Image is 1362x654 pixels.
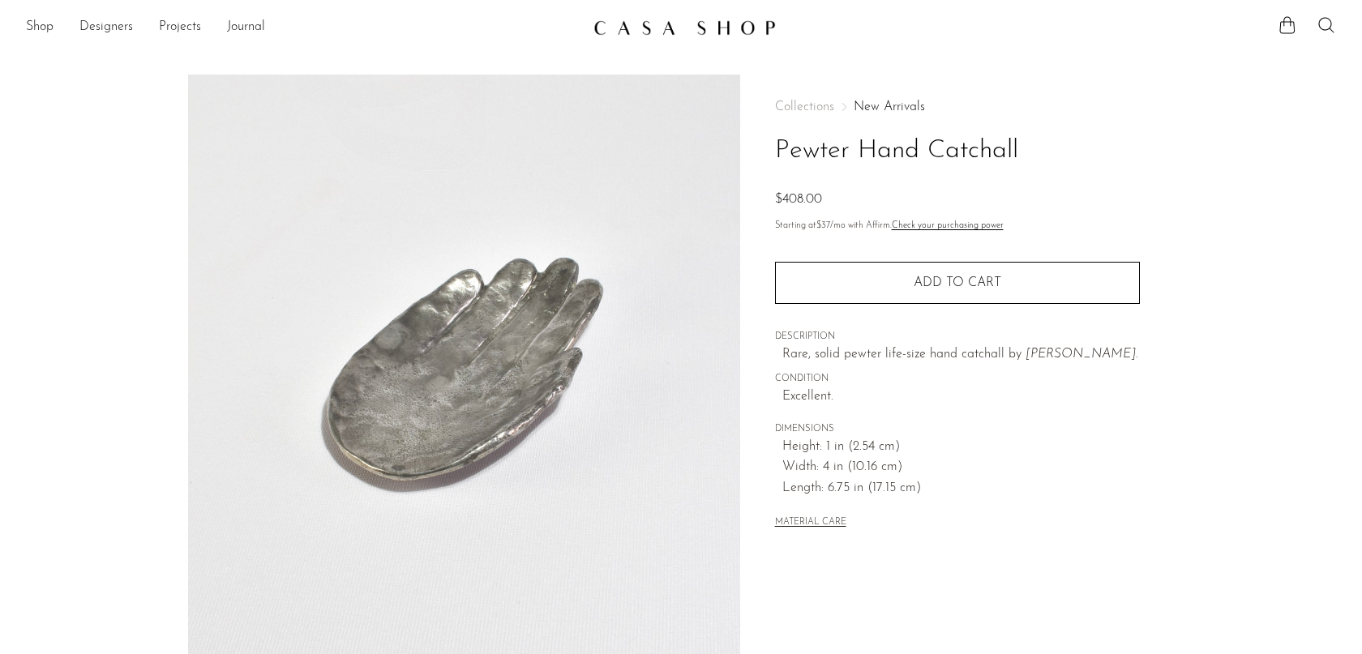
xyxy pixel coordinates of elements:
[782,478,1140,499] span: Length: 6.75 in (17.15 cm)
[775,517,846,529] button: MATERIAL CARE
[79,17,133,38] a: Designers
[775,330,1140,344] span: DESCRIPTION
[227,17,265,38] a: Journal
[775,262,1140,304] button: Add to cart
[26,14,580,41] nav: Desktop navigation
[775,422,1140,437] span: DIMENSIONS
[914,276,1001,289] span: Add to cart
[782,457,1140,478] span: Width: 4 in (10.16 cm)
[775,100,834,113] span: Collections
[159,17,201,38] a: Projects
[854,100,925,113] a: New Arrivals
[26,17,54,38] a: Shop
[782,387,1140,408] span: Excellent.
[816,221,830,230] span: $37
[1026,348,1136,361] em: [PERSON_NAME]
[775,193,822,206] span: $408.00
[26,14,580,41] ul: NEW HEADER MENU
[782,437,1140,458] span: Height: 1 in (2.54 cm)
[782,348,1021,361] span: Rare, solid pewter life-size hand catchall by
[892,221,1004,230] a: Check your purchasing power - Learn more about Affirm Financing (opens in modal)
[1136,348,1138,361] span: .
[775,130,1140,172] h1: Pewter Hand Catchall
[775,100,1140,113] nav: Breadcrumbs
[775,372,1140,387] span: CONDITION
[775,219,1140,233] p: Starting at /mo with Affirm.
